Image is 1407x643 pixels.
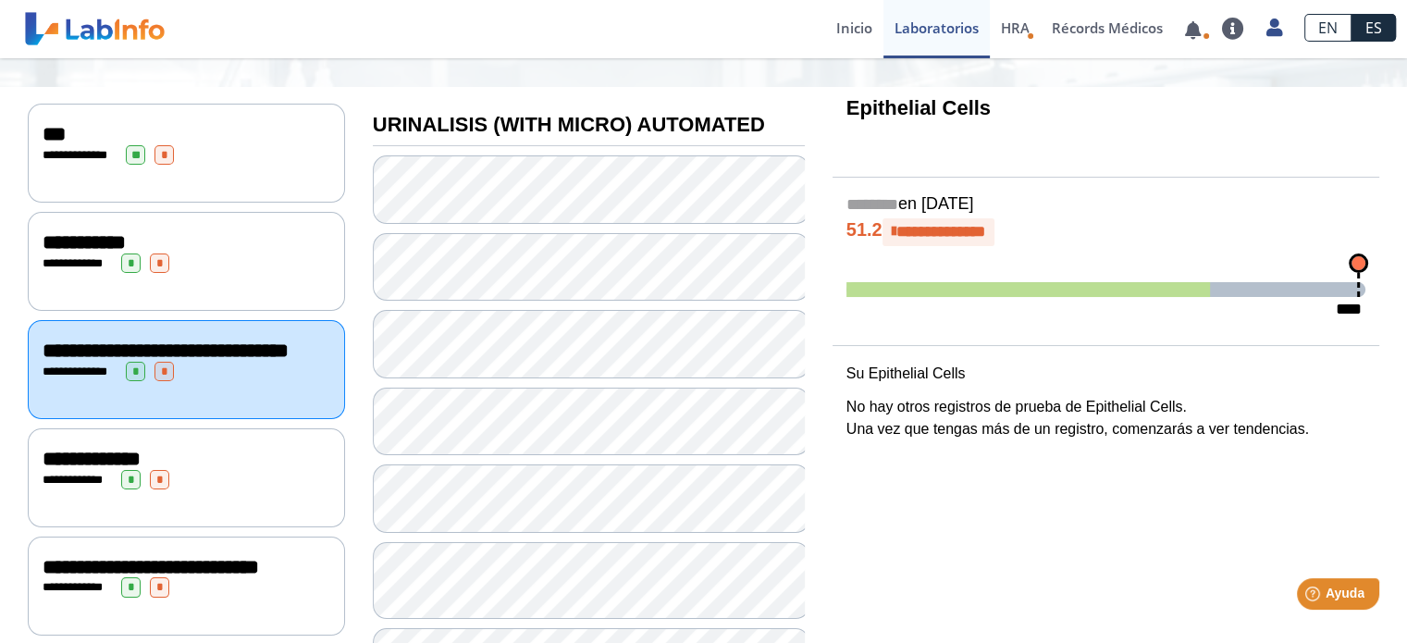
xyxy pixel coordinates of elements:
a: ES [1351,14,1396,42]
iframe: Help widget launcher [1242,571,1387,623]
h5: en [DATE] [846,194,1365,216]
b: URINALISIS (WITH MICRO) AUTOMATED [373,113,765,136]
p: Su Epithelial Cells [846,363,1365,385]
p: No hay otros registros de prueba de Epithelial Cells. Una vez que tengas más de un registro, come... [846,396,1365,440]
span: HRA [1001,19,1030,37]
h4: 51.2 [846,218,1365,246]
b: Epithelial Cells [846,96,991,119]
a: EN [1304,14,1351,42]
